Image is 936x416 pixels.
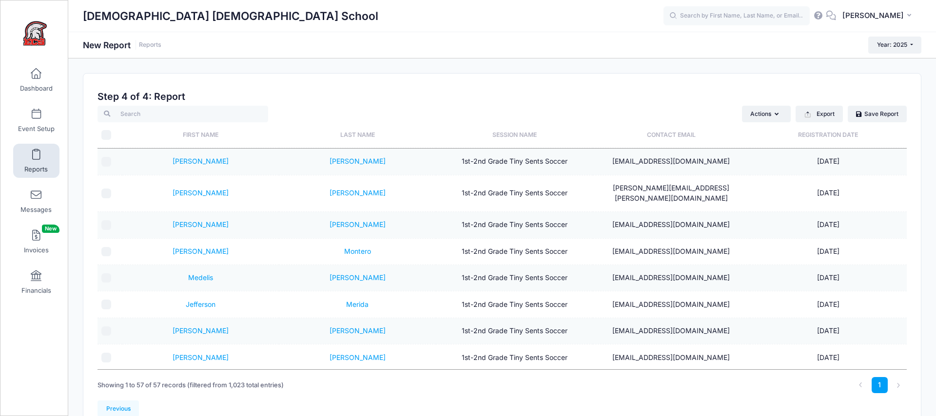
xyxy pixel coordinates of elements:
[83,5,378,27] h1: [DEMOGRAPHIC_DATA] [DEMOGRAPHIC_DATA] School
[593,149,750,175] td: [EMAIL_ADDRESS][DOMAIN_NAME]
[139,41,161,49] a: Reports
[13,144,59,178] a: Reports
[13,103,59,137] a: Event Setup
[593,175,750,212] td: [PERSON_NAME][EMAIL_ADDRESS][PERSON_NAME][DOMAIN_NAME]
[97,374,284,397] div: Showing 1 to 57 of 57 records (filtered from 1,023 total entries)
[330,326,386,335] a: [PERSON_NAME]
[848,106,907,122] a: Save Report
[663,6,810,26] input: Search by First Name, Last Name, or Email...
[750,175,907,212] td: [DATE]
[750,344,907,371] td: [DATE]
[173,220,229,228] a: [PERSON_NAME]
[842,10,904,21] span: [PERSON_NAME]
[593,212,750,238] td: [EMAIL_ADDRESS][DOMAIN_NAME]
[330,189,386,197] a: [PERSON_NAME]
[436,149,593,175] td: 1st-2nd Grade Tiny Sents Soccer
[436,212,593,238] td: 1st-2nd Grade Tiny Sents Soccer
[20,84,53,93] span: Dashboard
[750,265,907,291] td: [DATE]
[836,5,921,27] button: [PERSON_NAME]
[750,239,907,265] td: [DATE]
[330,157,386,165] a: [PERSON_NAME]
[593,122,750,148] th: Contact Email: activate to sort column ascending
[330,220,386,228] a: [PERSON_NAME]
[21,286,51,295] span: Financials
[173,353,229,361] a: [PERSON_NAME]
[436,122,593,148] th: Session Name: activate to sort column ascending
[188,273,213,282] a: Medelis
[868,37,921,53] button: Year: 2025
[122,122,279,148] th: First Name: activate to sort column ascending
[42,225,59,233] span: New
[13,265,59,299] a: Financials
[436,344,593,371] td: 1st-2nd Grade Tiny Sents Soccer
[18,125,55,133] span: Event Setup
[872,377,888,393] a: 1
[97,91,907,102] h2: Step 4 of 4: Report
[173,326,229,335] a: [PERSON_NAME]
[0,10,69,57] a: Evangelical Christian School
[24,165,48,173] span: Reports
[750,291,907,318] td: [DATE]
[97,106,268,122] input: Search
[593,344,750,371] td: [EMAIL_ADDRESS][DOMAIN_NAME]
[24,246,49,254] span: Invoices
[593,318,750,344] td: [EMAIL_ADDRESS][DOMAIN_NAME]
[436,318,593,344] td: 1st-2nd Grade Tiny Sents Soccer
[186,300,215,308] a: Jefferson
[173,157,229,165] a: [PERSON_NAME]
[17,15,53,52] img: Evangelical Christian School
[173,189,229,197] a: [PERSON_NAME]
[173,247,229,255] a: [PERSON_NAME]
[593,291,750,318] td: [EMAIL_ADDRESS][DOMAIN_NAME]
[83,40,161,50] h1: New Report
[593,239,750,265] td: [EMAIL_ADDRESS][DOMAIN_NAME]
[750,318,907,344] td: [DATE]
[750,212,907,238] td: [DATE]
[346,300,369,308] a: Merida
[13,184,59,218] a: Messages
[436,265,593,291] td: 1st-2nd Grade Tiny Sents Soccer
[750,149,907,175] td: [DATE]
[344,247,371,255] a: Montero
[20,206,52,214] span: Messages
[436,291,593,318] td: 1st-2nd Grade Tiny Sents Soccer
[13,63,59,97] a: Dashboard
[593,265,750,291] td: [EMAIL_ADDRESS][DOMAIN_NAME]
[742,106,791,122] button: Actions
[750,122,907,148] th: Registration Date: activate to sort column ascending
[279,122,436,148] th: Last Name: activate to sort column ascending
[436,239,593,265] td: 1st-2nd Grade Tiny Sents Soccer
[436,175,593,212] td: 1st-2nd Grade Tiny Sents Soccer
[877,41,907,48] span: Year: 2025
[796,106,843,122] button: Export
[330,353,386,361] a: [PERSON_NAME]
[13,225,59,259] a: InvoicesNew
[330,273,386,282] a: [PERSON_NAME]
